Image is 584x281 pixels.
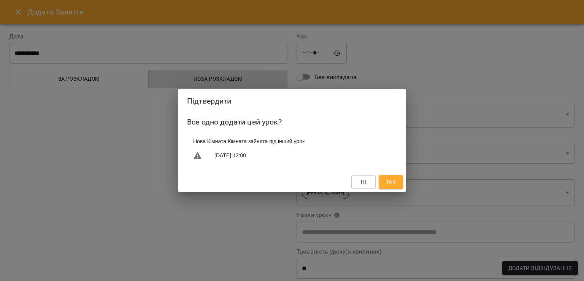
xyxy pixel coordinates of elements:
[351,175,376,189] button: Ні
[386,177,396,187] span: Так
[361,177,367,187] span: Ні
[379,175,403,189] button: Так
[187,95,397,107] h2: Підтвердити
[187,134,397,148] li: Нова Кімната : Кімната зайнята під інший урок
[187,116,397,128] h6: Все одно додати цей урок?
[187,148,397,163] li: [DATE] 12:00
